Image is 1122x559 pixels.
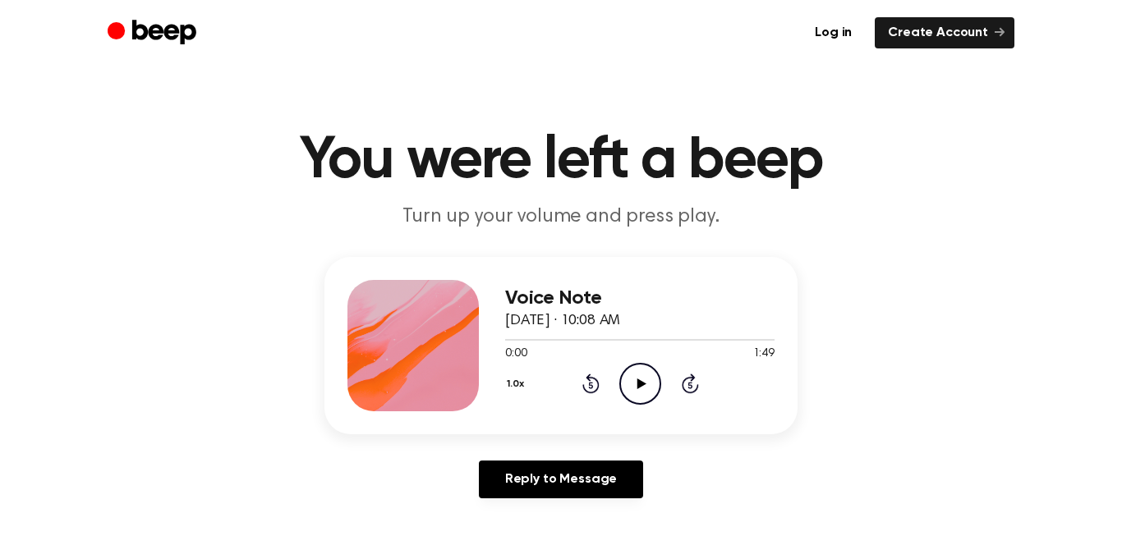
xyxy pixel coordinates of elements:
span: 0:00 [505,346,527,363]
a: Reply to Message [479,460,643,498]
p: Turn up your volume and press play. [246,204,876,231]
a: Log in [802,17,865,48]
button: 1.0x [505,370,531,398]
a: Create Account [875,17,1014,48]
h3: Voice Note [505,287,775,309]
span: 1:49 [753,346,775,363]
span: [DATE] · 10:08 AM [505,314,620,328]
h1: You were left a beep [140,131,982,190]
a: Beep [108,17,200,49]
